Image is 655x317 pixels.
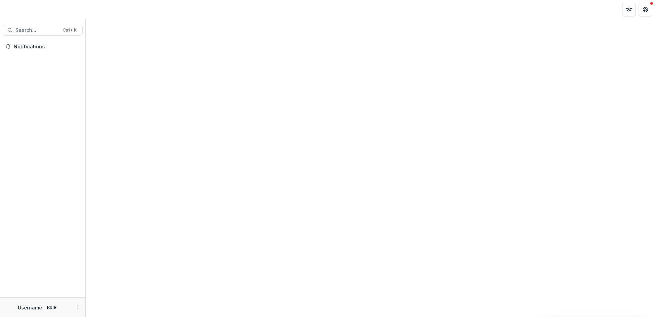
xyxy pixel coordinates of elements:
button: Partners [622,3,636,16]
p: Username [18,304,42,311]
div: Ctrl + K [61,26,78,34]
span: Notifications [14,44,80,50]
button: More [73,303,81,312]
nav: breadcrumb [88,4,118,14]
p: Role [45,304,58,310]
span: Search... [15,27,59,33]
button: Notifications [3,41,83,52]
button: Search... [3,25,83,36]
button: Get Help [639,3,652,16]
